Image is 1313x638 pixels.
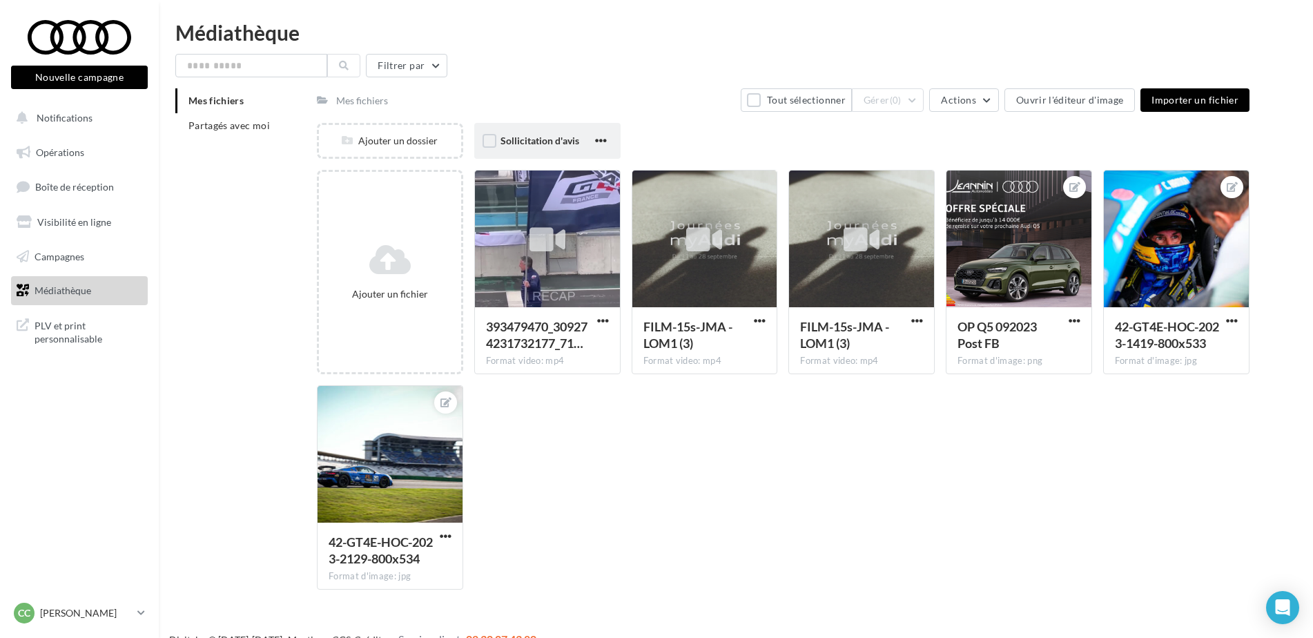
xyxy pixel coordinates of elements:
span: PLV et print personnalisable [35,316,142,346]
a: Visibilité en ligne [8,208,150,237]
button: Importer un fichier [1140,88,1249,112]
span: Cc [18,606,30,620]
a: Campagnes [8,242,150,271]
span: Mes fichiers [188,95,244,106]
a: Cc [PERSON_NAME] [11,600,148,626]
span: 42-GT4E-HOC-2023-2129-800x534 [329,534,433,566]
button: Actions [929,88,998,112]
button: Filtrer par [366,54,447,77]
a: PLV et print personnalisable [8,311,150,351]
button: Tout sélectionner [741,88,851,112]
div: Format d'image: png [957,355,1080,367]
div: Format video: mp4 [800,355,923,367]
span: 393479470_309274231732177_7158042243942137682_n [486,319,587,351]
span: Sollicitation d'avis [500,135,579,146]
button: Notifications [8,104,145,133]
span: FILM-15s-JMA - LOM1 (3) [643,319,732,351]
p: [PERSON_NAME] [40,606,132,620]
div: Format d'image: jpg [329,570,451,583]
span: OP Q5 092023 Post FB [957,319,1037,351]
span: Importer un fichier [1151,94,1238,106]
span: Campagnes [35,250,84,262]
span: Médiathèque [35,284,91,296]
span: Opérations [36,146,84,158]
div: Ajouter un fichier [324,287,456,301]
div: Ajouter un dossier [319,134,461,148]
span: Boîte de réception [35,181,114,193]
a: Opérations [8,138,150,167]
button: Nouvelle campagne [11,66,148,89]
div: Format d'image: jpg [1115,355,1238,367]
div: Mes fichiers [336,94,388,108]
button: Gérer(0) [852,88,924,112]
span: 42-GT4E-HOC-2023-1419-800x533 [1115,319,1219,351]
div: Format video: mp4 [643,355,766,367]
span: Partagés avec moi [188,119,270,131]
button: Ouvrir l'éditeur d'image [1004,88,1135,112]
div: Médiathèque [175,22,1296,43]
span: Visibilité en ligne [37,216,111,228]
span: FILM-15s-JMA - LOM1 (3) [800,319,889,351]
a: Boîte de réception [8,172,150,202]
span: Actions [941,94,975,106]
span: Notifications [37,112,93,124]
span: (0) [890,95,902,106]
a: Médiathèque [8,276,150,305]
div: Open Intercom Messenger [1266,591,1299,624]
div: Format video: mp4 [486,355,609,367]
